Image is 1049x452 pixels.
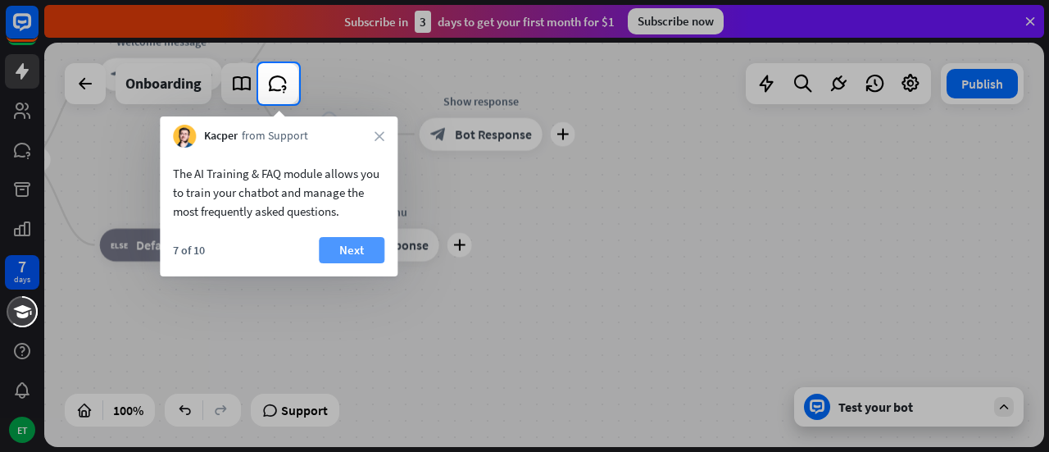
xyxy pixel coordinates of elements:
[319,237,384,263] button: Next
[375,131,384,141] i: close
[242,128,308,144] span: from Support
[204,128,238,144] span: Kacper
[173,243,205,258] div: 7 of 10
[13,7,62,56] button: Open LiveChat chat widget
[173,164,384,221] div: The AI Training & FAQ module allows you to train your chatbot and manage the most frequently aske...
